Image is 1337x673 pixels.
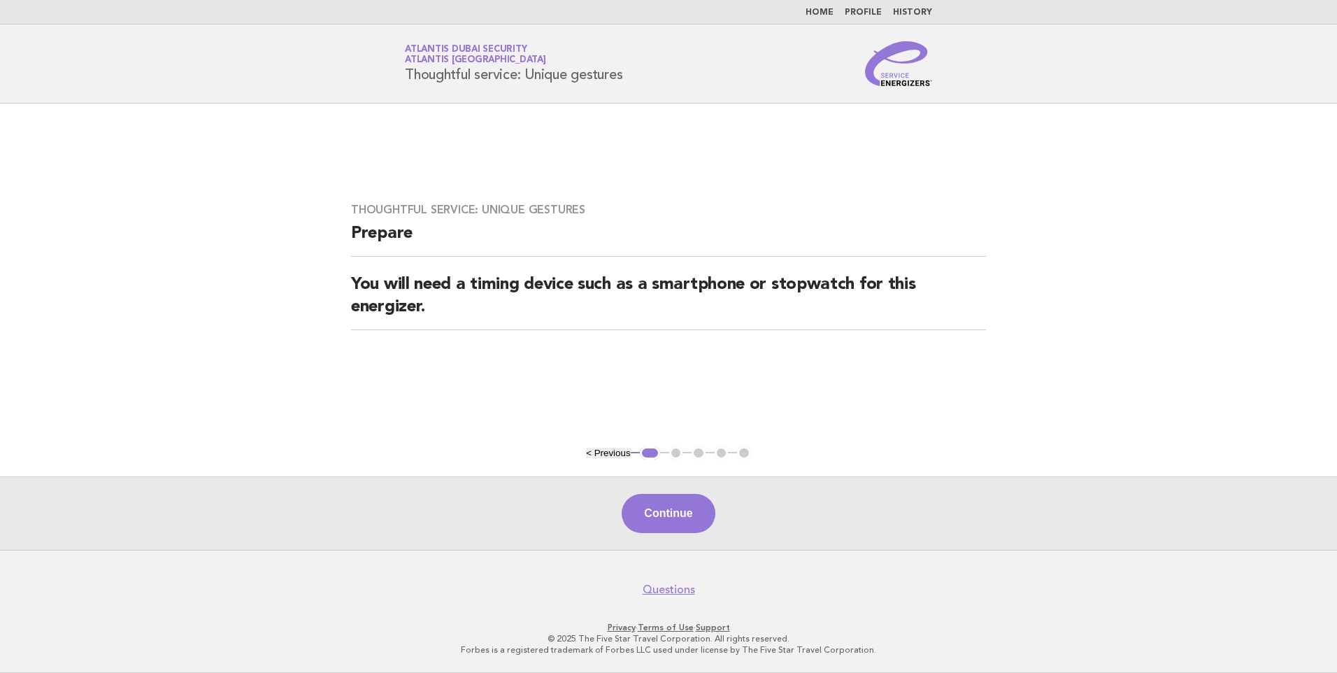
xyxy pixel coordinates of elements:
[865,41,932,86] img: Service Energizers
[405,45,546,64] a: Atlantis Dubai SecurityAtlantis [GEOGRAPHIC_DATA]
[608,623,636,632] a: Privacy
[622,494,715,533] button: Continue
[640,446,660,460] button: 1
[696,623,730,632] a: Support
[405,45,622,82] h1: Thoughtful service: Unique gestures
[241,644,1096,656] p: Forbes is a registered trademark of Forbes LLC used under license by The Five Star Travel Corpora...
[845,8,882,17] a: Profile
[806,8,834,17] a: Home
[405,56,546,65] span: Atlantis [GEOGRAPHIC_DATA]
[241,622,1096,633] p: · ·
[351,274,986,330] h2: You will need a timing device such as a smartphone or stopwatch for this energizer.
[643,583,695,597] a: Questions
[893,8,932,17] a: History
[351,203,986,217] h3: Thoughtful service: Unique gestures
[241,633,1096,644] p: © 2025 The Five Star Travel Corporation. All rights reserved.
[351,222,986,257] h2: Prepare
[586,448,630,458] button: < Previous
[638,623,694,632] a: Terms of Use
